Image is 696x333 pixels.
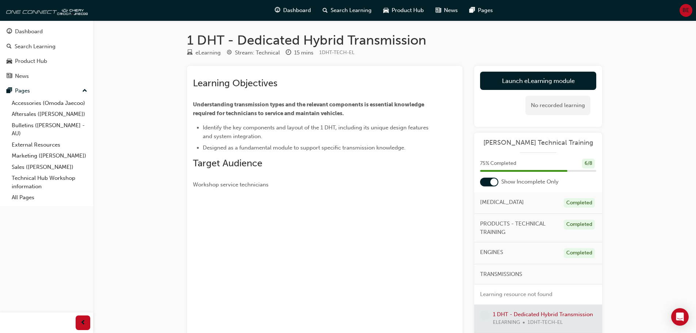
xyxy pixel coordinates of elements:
div: Completed [564,220,595,230]
a: search-iconSearch Learning [317,3,377,18]
span: PRODUCTS - TECHNICAL TRAINING [480,220,558,236]
a: [PERSON_NAME] Technical Training [480,139,596,147]
span: 75 % Completed [480,159,516,168]
span: car-icon [383,6,389,15]
span: guage-icon [275,6,280,15]
span: guage-icon [7,29,12,35]
a: Launch eLearning module [480,72,596,90]
span: Designed as a fundamental module to support specific transmission knowledge. [203,144,406,151]
span: News [444,6,458,15]
span: Learning resource not found [480,291,552,298]
a: Bulletins ([PERSON_NAME] - AU) [9,120,90,139]
span: Identify the key components and layout of the 1 DHT, including its unique design features and sys... [203,124,430,140]
div: News [15,72,29,80]
button: DashboardSearch LearningProduct HubNews [3,23,90,84]
span: Learning Objectives [193,77,277,89]
span: TRANSMISSIONS [480,270,522,279]
div: 15 mins [294,49,313,57]
span: BE [682,6,689,15]
span: Target Audience [193,158,262,169]
a: Product Hub [3,54,90,68]
span: news-icon [7,73,12,80]
span: learningResourceType_ELEARNING-icon [187,50,193,56]
a: Marketing ([PERSON_NAME]) [9,150,90,162]
div: Stream: Technical [235,49,280,57]
span: search-icon [7,43,12,50]
span: pages-icon [7,88,12,94]
div: Pages [15,87,30,95]
a: External Resources [9,139,90,151]
div: Dashboard [15,27,43,36]
a: Accessories (Omoda Jaecoo) [9,98,90,109]
span: Dashboard [283,6,311,15]
button: Pages [3,84,90,98]
span: Workshop service technicians [193,181,269,188]
div: Open Intercom Messenger [671,308,689,326]
button: BE [680,4,692,17]
span: news-icon [436,6,441,15]
span: [MEDICAL_DATA] [480,198,524,207]
span: Understanding transmission types and the relevant components is essential knowledge required for ... [193,101,425,117]
h1: 1 DHT - Dedicated Hybrid Transmission [187,32,602,48]
span: Search Learning [331,6,372,15]
a: Aftersales ([PERSON_NAME]) [9,109,90,120]
a: guage-iconDashboard [269,3,317,18]
img: oneconnect [4,3,88,18]
span: target-icon [227,50,232,56]
div: Type [187,48,221,57]
div: 6 / 8 [582,159,595,169]
a: Search Learning [3,40,90,53]
span: prev-icon [80,318,86,328]
a: pages-iconPages [464,3,499,18]
div: Product Hub [15,57,47,65]
div: Completed [564,198,595,208]
span: clock-icon [286,50,291,56]
span: car-icon [7,58,12,65]
span: up-icon [82,86,87,96]
a: News [3,69,90,83]
div: No recorded learning [525,96,590,115]
div: Search Learning [15,42,56,51]
a: Dashboard [3,25,90,38]
div: Completed [564,248,595,258]
span: ENGINES [480,248,503,257]
div: Duration [286,48,313,57]
div: Stream [227,48,280,57]
span: Learning resource code [319,49,354,56]
a: All Pages [9,192,90,203]
span: Product Hub [392,6,424,15]
span: search-icon [323,6,328,15]
a: news-iconNews [430,3,464,18]
a: Sales ([PERSON_NAME]) [9,162,90,173]
span: learningRecordVerb_NONE-icon [480,310,490,320]
span: Pages [478,6,493,15]
a: car-iconProduct Hub [377,3,430,18]
span: pages-icon [469,6,475,15]
span: Show Incomplete Only [501,178,559,186]
div: eLearning [195,49,221,57]
a: Technical Hub Workshop information [9,173,90,192]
